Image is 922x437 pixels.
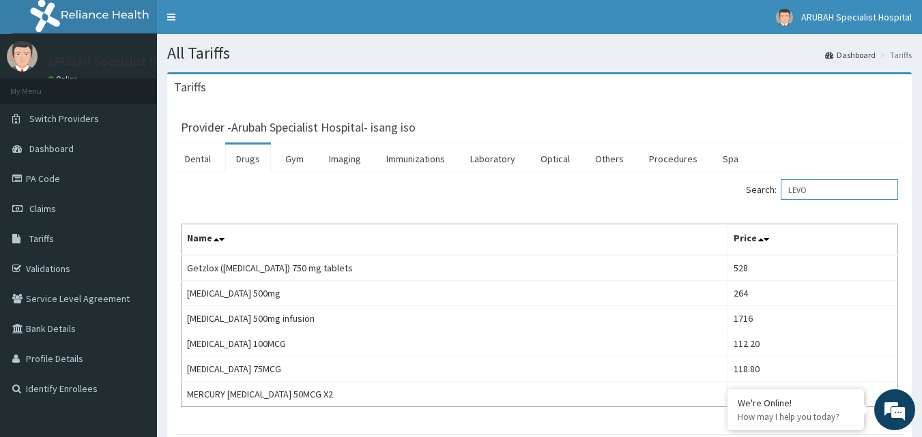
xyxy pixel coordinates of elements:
a: Drugs [225,145,271,173]
p: How may I help you today? [738,411,854,423]
a: Immunizations [375,145,456,173]
span: Dashboard [29,142,74,155]
a: Others [584,145,635,173]
td: 264 [727,281,897,306]
img: d_794563401_company_1708531726252_794563401 [25,68,55,102]
p: ARUBAH Specialist Hospital [48,55,195,67]
td: 1716 [727,306,897,331]
label: Search: [746,179,898,200]
h3: Tariffs [174,81,206,93]
td: 112.20 [727,331,897,357]
a: Laboratory [459,145,526,173]
img: User Image [7,41,38,72]
h1: All Tariffs [167,44,912,62]
a: Gym [274,145,315,173]
a: Dashboard [825,49,876,61]
img: User Image [776,9,793,26]
a: Online [48,74,81,84]
div: We're Online! [738,397,854,409]
a: Optical [530,145,581,173]
td: Getzlox ([MEDICAL_DATA]) 750 mg tablets [182,255,728,281]
td: 132 [727,382,897,407]
div: Chat with us now [71,76,229,94]
td: [MEDICAL_DATA] 500mg infusion [182,306,728,331]
a: Procedures [638,145,708,173]
div: Minimize live chat window [224,7,257,40]
th: Price [727,224,897,256]
span: Switch Providers [29,112,99,125]
td: 528 [727,255,897,281]
td: MERCURY [MEDICAL_DATA] 50MCG X2 [182,382,728,407]
span: ARUBAH Specialist Hospital [801,11,912,23]
a: Imaging [318,145,372,173]
span: We're online! [79,132,188,269]
input: Search: [781,179,898,200]
li: Tariffs [877,49,912,61]
textarea: Type your message and hit 'Enter' [7,292,260,340]
td: [MEDICAL_DATA] 500mg [182,281,728,306]
td: [MEDICAL_DATA] 100MCG [182,331,728,357]
h3: Provider - Arubah Specialist Hospital- isang iso [181,121,416,134]
span: Tariffs [29,232,54,245]
th: Name [182,224,728,256]
td: [MEDICAL_DATA] 75MCG [182,357,728,382]
a: Dental [174,145,222,173]
td: 118.80 [727,357,897,382]
a: Spa [712,145,749,173]
span: Claims [29,202,56,215]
